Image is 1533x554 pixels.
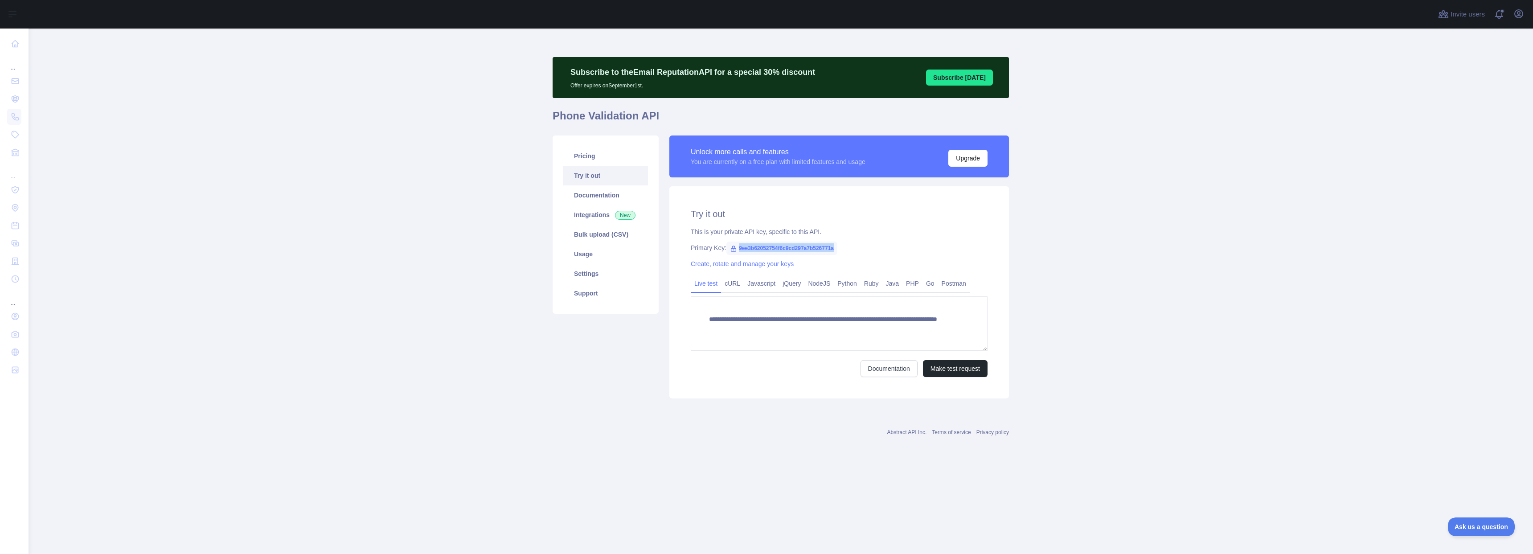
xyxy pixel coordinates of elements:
div: You are currently on a free plan with limited features and usage [691,157,865,166]
a: Python [834,276,861,291]
a: Bulk upload (CSV) [563,225,648,244]
a: PHP [902,276,922,291]
button: Make test request [923,360,988,377]
a: Documentation [563,185,648,205]
span: Invite users [1451,9,1485,20]
a: Ruby [861,276,882,291]
a: Privacy policy [976,429,1009,435]
div: Unlock more calls and features [691,147,865,157]
a: Javascript [744,276,779,291]
h1: Phone Validation API [553,109,1009,130]
a: Terms of service [932,429,971,435]
button: Subscribe [DATE] [926,70,993,86]
div: ... [7,53,21,71]
a: Settings [563,264,648,283]
a: Go [922,276,938,291]
a: Usage [563,244,648,264]
a: jQuery [779,276,804,291]
a: NodeJS [804,276,834,291]
a: Live test [691,276,721,291]
a: Create, rotate and manage your keys [691,260,794,267]
button: Invite users [1436,7,1487,21]
div: ... [7,289,21,307]
div: This is your private API key, specific to this API. [691,227,988,236]
h2: Try it out [691,208,988,220]
a: Abstract API Inc. [887,429,927,435]
a: Integrations New [563,205,648,225]
a: Documentation [861,360,918,377]
a: Postman [938,276,970,291]
div: Primary Key: [691,243,988,252]
span: New [615,211,635,220]
a: Java [882,276,903,291]
span: 9ee3b62052754f6c9cd297a7b526771a [726,242,837,255]
a: Pricing [563,146,648,166]
div: ... [7,162,21,180]
a: Try it out [563,166,648,185]
button: Upgrade [948,150,988,167]
iframe: Toggle Customer Support [1448,517,1515,536]
a: Support [563,283,648,303]
p: Subscribe to the Email Reputation API for a special 30 % discount [570,66,815,78]
p: Offer expires on September 1st. [570,78,815,89]
a: cURL [721,276,744,291]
